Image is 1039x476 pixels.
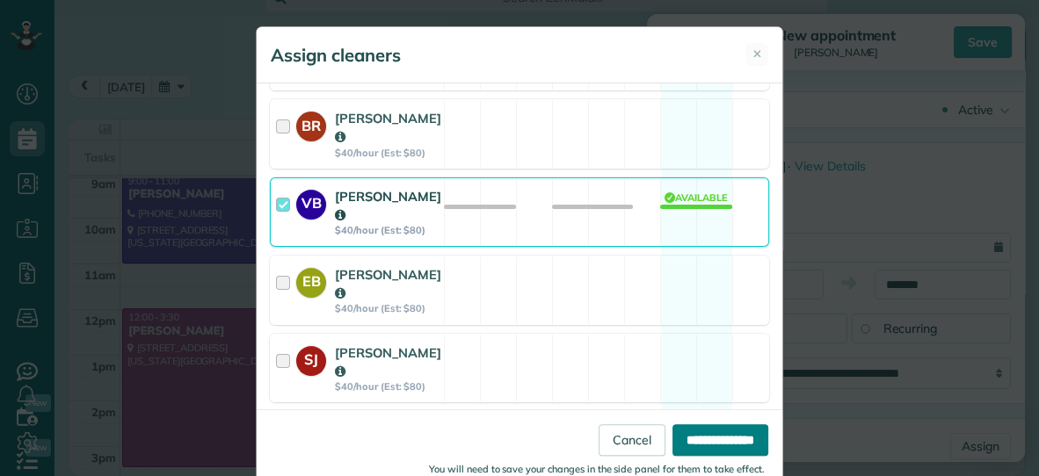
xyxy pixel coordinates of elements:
strong: EB [296,268,326,292]
h5: Assign cleaners [271,43,401,68]
small: You will need to save your changes in the side panel for them to take effect. [429,463,765,475]
strong: $40/hour (Est: $80) [335,380,441,393]
strong: $40/hour (Est: $80) [335,147,441,159]
strong: [PERSON_NAME] [335,188,441,223]
strong: [PERSON_NAME] [335,266,441,301]
strong: $40/hour (Est: $80) [335,302,441,314]
span: ✕ [752,46,762,62]
strong: VB [296,190,326,214]
strong: [PERSON_NAME] [335,110,441,145]
strong: [PERSON_NAME] [335,344,441,379]
strong: BR [296,112,326,136]
strong: SJ [296,346,326,371]
strong: $40/hour (Est: $80) [335,224,441,236]
a: Cancel [599,424,665,456]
